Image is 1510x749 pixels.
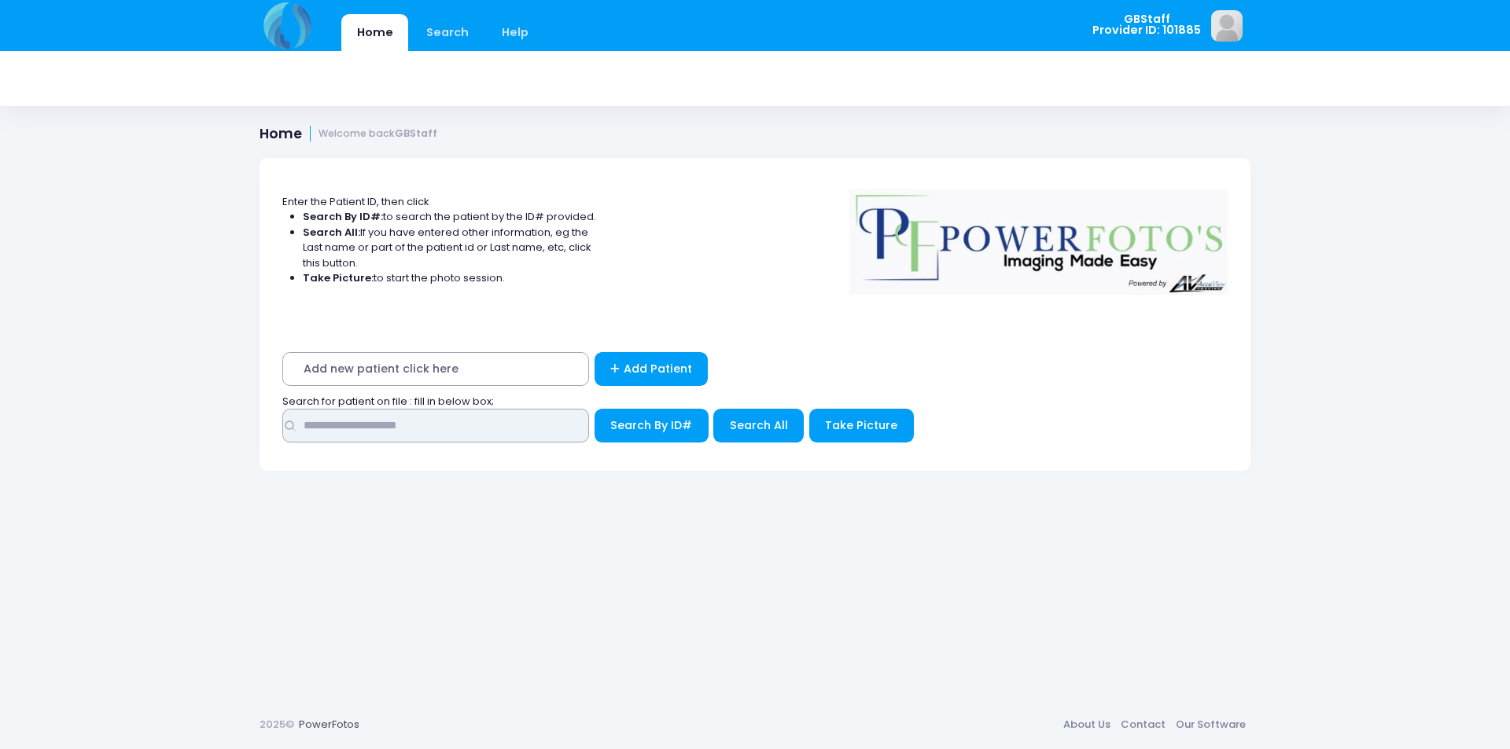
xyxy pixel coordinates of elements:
[299,717,359,732] a: PowerFotos
[282,394,494,409] span: Search for patient on file : fill in below box;
[303,225,360,240] strong: Search All:
[303,270,374,285] strong: Take Picture:
[1115,710,1170,739] a: Contact
[303,209,383,224] strong: Search By ID#:
[260,717,294,732] span: 2025©
[303,270,597,286] li: to start the photo session.
[395,127,437,140] strong: GBStaff
[1058,710,1115,739] a: About Us
[319,128,437,140] small: Welcome back
[610,417,692,433] span: Search By ID#
[303,209,597,225] li: to search the patient by the ID# provided.
[713,409,804,442] button: Search All
[809,409,914,442] button: Take Picture
[487,14,544,51] a: Help
[341,14,408,51] a: Home
[1211,10,1243,42] img: image
[282,352,589,386] span: Add new patient click here
[282,194,429,209] span: Enter the Patient ID, then click
[842,178,1236,295] img: Logo
[260,126,437,142] h1: Home
[1092,13,1201,36] span: GBStaff Provider ID: 101885
[595,409,709,442] button: Search By ID#
[1170,710,1250,739] a: Our Software
[303,225,597,271] li: If you have entered other information, eg the Last name or part of the patient id or Last name, e...
[595,352,709,386] a: Add Patient
[730,417,788,433] span: Search All
[825,417,897,433] span: Take Picture
[411,14,484,51] a: Search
